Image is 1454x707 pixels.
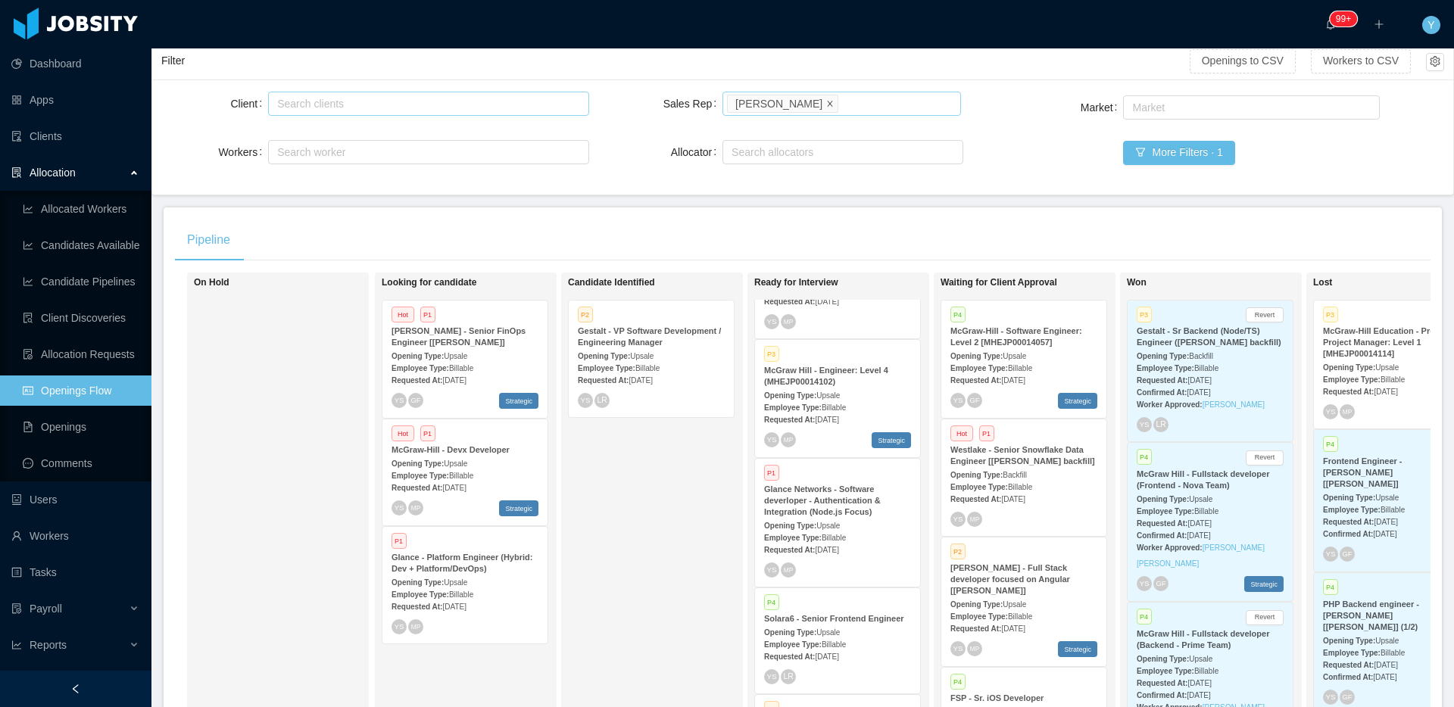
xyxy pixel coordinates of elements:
strong: [PERSON_NAME] - Senior FinOps Engineer [[PERSON_NAME]] [392,326,526,347]
strong: Requested At: [578,376,629,385]
i: icon: close [826,99,834,108]
span: MP [970,515,979,522]
a: icon: pie-chartDashboard [11,48,139,79]
span: Billable [1008,612,1032,621]
span: [DATE] [442,376,466,385]
strong: Requested At: [1323,388,1374,396]
strong: Frontend Engineer - [PERSON_NAME] [[PERSON_NAME]] [1323,456,1403,488]
div: [PERSON_NAME] [735,95,822,112]
input: Market [1128,98,1136,117]
strong: Employee Type: [1137,507,1194,515]
span: Payroll [30,603,62,615]
span: YS [766,672,776,681]
span: GF [1156,580,1165,587]
a: icon: auditClients [11,121,139,151]
li: Yurguen Senger [727,95,838,113]
input: Allocator [727,143,735,161]
strong: Opening Type: [578,352,630,360]
sup: 408 [1330,11,1357,26]
a: icon: file-textOpenings [23,412,139,442]
span: Upsale [1189,655,1212,663]
span: YS [766,435,776,444]
span: [DATE] [1374,661,1397,669]
strong: Opening Type: [1137,352,1189,360]
label: Market [1081,101,1124,114]
span: [DATE] [1187,376,1211,385]
span: YS [1325,693,1335,701]
span: Billable [822,534,846,542]
span: [DATE] [442,603,466,611]
span: YS [953,396,963,404]
span: Hot [950,425,973,441]
a: icon: userWorkers [11,521,139,551]
span: Billable [449,590,473,599]
strong: Opening Type: [950,471,1003,479]
strong: McGraw Hill - Fullstack developer (Backend - Prime Team) [1137,629,1269,649]
strong: McGraw-Hill - Devx Developer [392,445,510,454]
a: [PERSON_NAME] [1203,400,1265,409]
span: [DATE] [1187,388,1210,397]
span: YS [1139,580,1149,588]
span: Strategic [499,500,538,516]
span: YS [766,565,776,574]
span: [DATE] [1001,376,1025,385]
span: P1 [764,465,779,481]
span: P2 [950,543,966,559]
strong: Employee Type: [764,640,822,649]
span: [DATE] [1001,495,1025,503]
span: Upsale [1003,352,1026,360]
strong: Opening Type: [392,578,444,587]
strong: Confirmed At: [1323,530,1373,538]
strong: Requested At: [392,484,442,492]
span: [DATE] [1187,519,1211,528]
span: YS [953,644,963,652]
strong: Glance Networks - Software deverloper - Authentication & Integration (Node.js Focus) [764,484,881,516]
strong: Employee Type: [950,483,1008,491]
strong: Westlake - Senior Snowflake Data Engineer [[PERSON_NAME] backfill] [950,445,1095,466]
span: [DATE] [815,546,838,554]
strong: Employee Type: [764,534,822,542]
span: Upsale [444,459,467,468]
span: Upsale [1003,600,1026,609]
span: YS [394,396,404,404]
label: Workers [218,146,268,158]
strong: Confirmed At: [1137,691,1187,699]
a: icon: messageComments [23,448,139,478]
span: Backfill [1189,352,1213,360]
span: Upsale [1375,494,1399,502]
strong: Opening Type: [950,352,1003,360]
h1: Ready for Interview [754,277,966,288]
strong: Employee Type: [392,590,449,599]
i: icon: solution [11,167,22,178]
strong: Employee Type: [392,364,449,372]
span: Strategic [1244,576,1284,592]
span: [DATE] [442,484,466,492]
strong: McGraw Hill - Fullstack developer (Frontend - Nova Team) [1137,469,1269,490]
span: LR [783,672,793,681]
div: Filter [161,47,1190,75]
label: Sales Rep [663,98,722,110]
input: Workers [273,143,281,161]
span: GF [410,396,420,403]
span: Allocation [30,167,76,179]
span: [DATE] [1373,530,1396,538]
span: P4 [764,594,779,610]
span: [DATE] [1374,518,1397,526]
strong: Worker Approved: [1137,400,1203,409]
strong: Glance - Platform Engineer (Hybrid: Dev + Platform/DevOps) [392,553,532,573]
span: Backfill [1003,471,1027,479]
span: Billable [1008,483,1032,491]
a: icon: line-chartCandidate Pipelines [23,266,139,297]
span: P1 [979,425,994,441]
strong: Opening Type: [1323,494,1375,502]
strong: Opening Type: [1137,495,1189,503]
span: P2 [578,307,593,322]
span: P1 [420,425,435,441]
span: P3 [764,346,779,362]
span: [DATE] [1187,679,1211,687]
span: [DATE] [815,416,838,424]
strong: Requested At: [1323,661,1374,669]
span: P3 [1137,307,1152,322]
a: icon: file-doneAllocation Requests [23,339,139,369]
span: P4 [1323,579,1338,595]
